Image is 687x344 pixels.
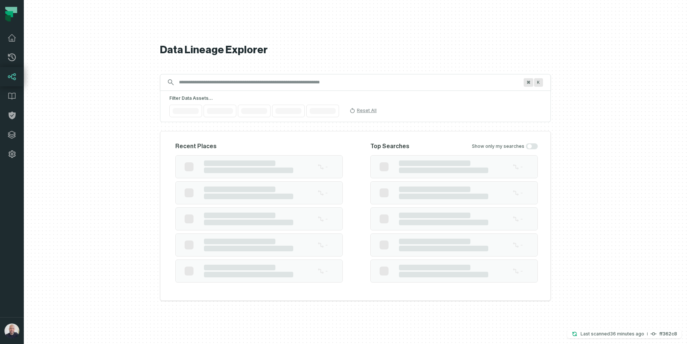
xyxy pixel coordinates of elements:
[659,332,677,336] h4: ff362c8
[524,78,533,87] span: Press ⌘ + K to focus the search bar
[160,44,551,57] h1: Data Lineage Explorer
[534,78,543,87] span: Press ⌘ + K to focus the search bar
[610,331,644,337] relative-time: Oct 6, 2025, 10:25 AM GMT+3
[581,330,644,338] p: Last scanned
[4,324,19,338] img: avatar of Daniel Ochoa Bimblich
[567,329,681,338] button: Last scanned[DATE] 10:25:56 AMff362c8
